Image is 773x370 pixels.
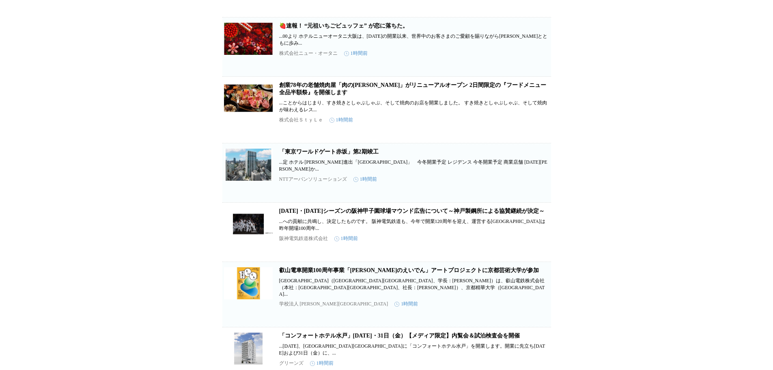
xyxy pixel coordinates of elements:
[279,117,323,123] p: 株式会社ＳｔｙＬｅ
[224,267,273,299] img: 叡山電車開業100周年事業「未来のえいでん」アートプロジェクトに京都芸術大学が参加
[353,176,377,183] time: 1時間前
[310,360,334,367] time: 1時間前
[279,343,549,357] p: ...[DATE]、[GEOGRAPHIC_DATA][GEOGRAPHIC_DATA]に「コンフォートホテル水戸」を開業します。開業に先立ち[DATE]および31日（金）に、...
[279,208,545,214] a: [DATE]・[DATE]シーズンの阪神甲子園球場マウンド広告について～神戸製鋼所による協賛継続が決定～
[329,117,353,123] time: 1時間前
[279,82,546,95] a: 創業78年の老舗焼肉屋「肉の[PERSON_NAME]」がリニューアルオープン 2日間限定の『フードメニュー全品半額祭』を開催します
[279,100,549,113] p: ...ことからはじまり、すき焼きとしゃぶしゃぶ、そして焼肉のお店を開業しました。 すき焼きとしゃぶしゃぶ、そして焼肉が味わえるレス...
[279,218,549,232] p: ...への貢献に共鳴し、決定したものです。 阪神電気鉄道も、今年で開業120周年を迎え、運営する[GEOGRAPHIC_DATA]は昨年開場100周年...
[279,267,539,273] a: 叡山電車開業100周年事業「[PERSON_NAME]のえいでん」アートプロジェクトに京都芸術大学が参加
[279,360,304,367] p: グリーンズ
[224,208,273,240] img: 2026・2027シーズンの阪神甲子園球場マウンド広告について～神戸製鋼所による協賛継続が決定～
[224,148,273,181] img: 「東京ワールドゲート赤坂」第2期竣工
[394,301,418,307] time: 1時間前
[279,176,347,183] p: NTTアーバンソリューションズ
[279,159,549,173] p: ...定 ホテル [PERSON_NAME]進出「[GEOGRAPHIC_DATA]」 今冬開業予定 レジデンス 今冬開業予定 商業店舗 [DATE][PERSON_NAME]か...
[224,22,273,55] img: 🍓速報！ “元祖いちごビュッフェ” が恋に落ちた。
[279,235,328,242] p: 阪神電気鉄道株式会社
[279,149,379,155] a: 「東京ワールドゲート赤坂」第2期竣工
[334,235,358,242] time: 1時間前
[279,333,520,339] a: 「コンフォートホテル水戸」[DATE]・31日（金）【メディア限定】内覧会＆試泊検査会を開催
[224,82,273,114] img: 創業78年の老舗焼肉屋「肉の山本」がリニューアルオープン 2日間限定の『フードメニュー全品半額祭』を開催します
[279,33,549,47] p: ...00より ホテルニューオータニ大阪は、[DATE]の開業以来、世界中のお客さまのご愛顧を賜りながら[PERSON_NAME]とともに歩み...
[279,277,549,297] p: [GEOGRAPHIC_DATA]（[GEOGRAPHIC_DATA][GEOGRAPHIC_DATA]、学長：[PERSON_NAME]）は、叡山電鉄株式会社（本社：[GEOGRAPHIC_D...
[279,50,338,57] p: 株式会社ニュー・オータニ
[279,301,388,307] p: 学校法人 [PERSON_NAME][GEOGRAPHIC_DATA]
[279,23,408,29] a: 🍓速報！ “元祖いちごビュッフェ” が恋に落ちた。
[224,332,273,365] img: 「コンフォートホテル水戸」2025年10月30日（木）・31日（金）【メディア限定】内覧会＆試泊検査会を開催
[344,50,368,57] time: 1時間前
